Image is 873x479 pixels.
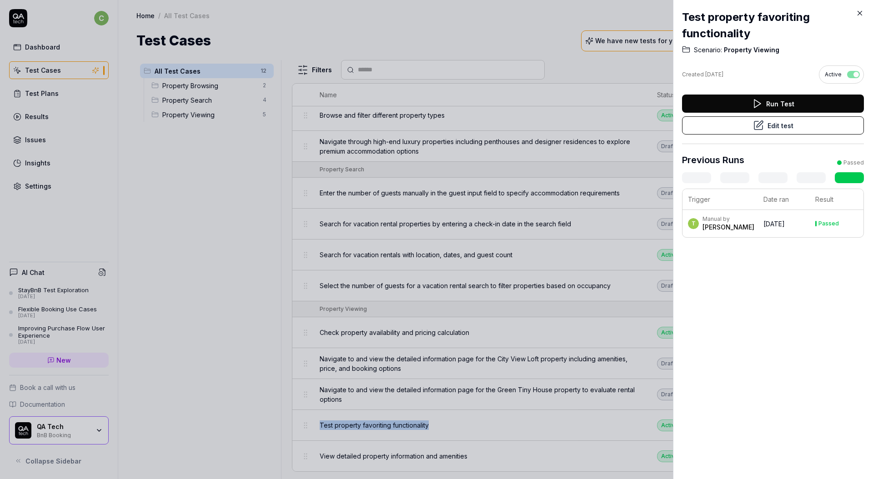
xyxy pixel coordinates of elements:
th: Date ran [758,189,810,210]
div: Created [682,70,723,79]
th: Trigger [682,189,758,210]
time: [DATE] [763,220,785,228]
span: Property Viewing [722,45,779,55]
div: [PERSON_NAME] [702,223,754,232]
div: Passed [843,159,864,167]
div: Manual by [702,215,754,223]
span: Scenario: [694,45,722,55]
div: Passed [818,221,839,226]
button: Edit test [682,116,864,135]
time: [DATE] [705,71,723,78]
h3: Previous Runs [682,153,744,167]
th: Result [810,189,863,210]
h2: Test property favoriting functionality [682,9,864,42]
button: Run Test [682,95,864,113]
span: Active [825,70,842,79]
span: T [688,218,699,229]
